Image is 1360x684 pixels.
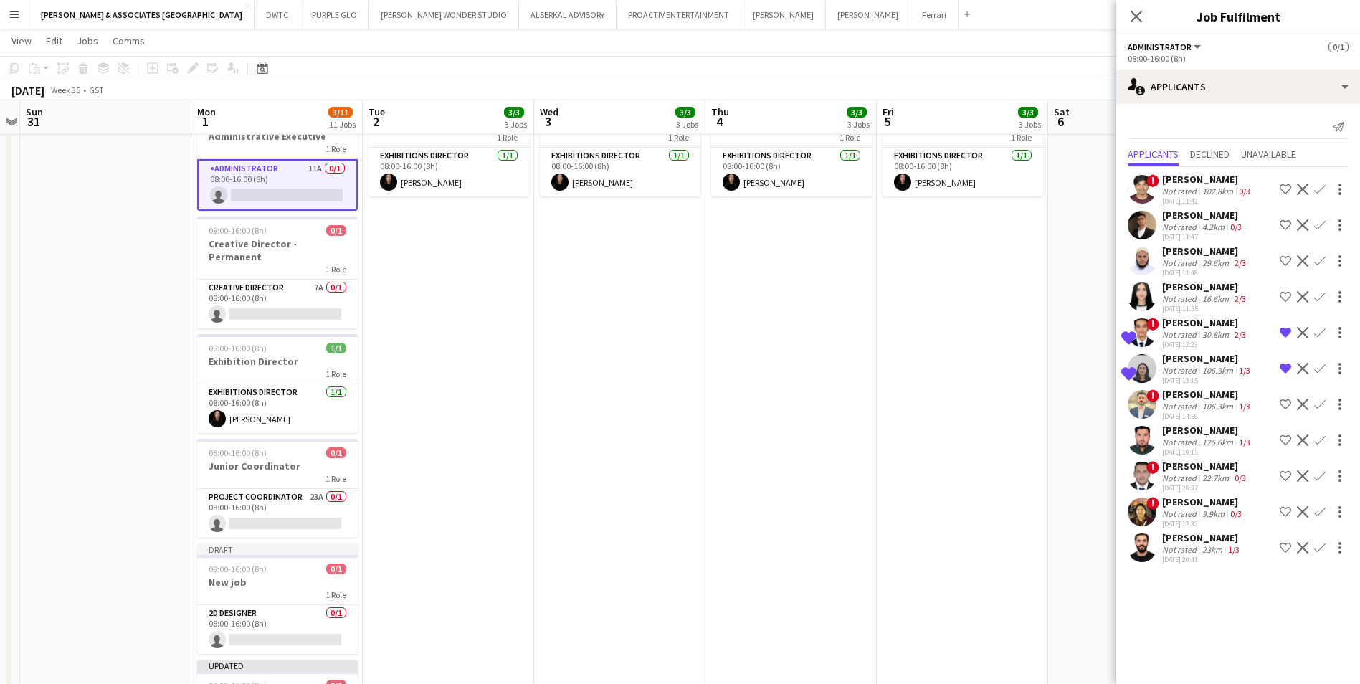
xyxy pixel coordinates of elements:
div: Applicants [1116,70,1360,104]
div: Not rated [1162,257,1199,268]
app-skills-label: 1/3 [1239,365,1250,376]
span: 0/1 [1328,42,1349,52]
app-card-role: Administrator11A0/108:00-16:00 (8h) [197,159,358,211]
button: DWTC [255,1,300,29]
h3: Junior Coordinator [197,460,358,472]
app-card-role: Exhibitions Director1/108:00-16:00 (8h)[PERSON_NAME] [197,384,358,433]
span: 0/1 [326,447,346,458]
app-job-card: Draft08:00-16:00 (8h)0/1New job1 Role2D Designer0/108:00-16:00 (8h) [197,543,358,654]
div: 22.7km [1199,472,1232,483]
app-card-role: 2D Designer0/108:00-16:00 (8h) [197,605,358,654]
span: Week 35 [47,85,83,95]
span: 08:00-16:00 (8h) [209,447,267,458]
div: 08:00-16:00 (8h)1/1Exhibition Director1 RoleExhibitions Director1/108:00-16:00 (8h)[PERSON_NAME] [711,98,872,196]
app-card-role: Creative Director7A0/108:00-16:00 (8h) [197,280,358,328]
div: 08:00-16:00 (8h)0/1Junior Coordinator1 RoleProject Coordinator23A0/108:00-16:00 (8h) [197,439,358,538]
app-skills-label: 1/3 [1239,437,1250,447]
div: 106.3km [1199,365,1236,376]
div: Not rated [1162,365,1199,376]
span: 31 [24,113,43,130]
div: [DATE] 11:47 [1162,232,1245,242]
span: 1 Role [325,143,346,154]
div: 125.6km [1199,437,1236,447]
h3: Exhibition Director [197,355,358,368]
div: Not rated [1162,186,1199,196]
span: 3/3 [504,107,524,118]
span: 2 [366,113,385,130]
span: 0/1 [326,564,346,574]
div: [DATE] 11:48 [1162,268,1249,277]
span: Applicants [1128,149,1179,159]
app-card-role: Exhibitions Director1/108:00-16:00 (8h)[PERSON_NAME] [711,148,872,196]
app-skills-label: 2/3 [1235,329,1246,340]
div: Draft [197,543,358,555]
span: 3/3 [1018,107,1038,118]
div: 9.9km [1199,508,1227,519]
button: [PERSON_NAME] [826,1,910,29]
div: [PERSON_NAME] [1162,209,1245,222]
div: 102.8km [1199,186,1236,196]
app-skills-label: 2/3 [1235,293,1246,304]
span: 6 [1052,113,1070,130]
app-job-card: 08:00-16:00 (8h)1/1Exhibition Director1 RoleExhibitions Director1/108:00-16:00 (8h)[PERSON_NAME] [197,334,358,433]
div: [PERSON_NAME] [1162,280,1249,293]
app-job-card: 08:00-16:00 (8h)1/1Exhibition Director1 RoleExhibitions Director1/108:00-16:00 (8h)[PERSON_NAME] [540,98,700,196]
div: [DATE] 11:55 [1162,304,1249,313]
div: 3 Jobs [1019,119,1041,130]
h3: Administrative Executive [197,130,358,143]
button: Administrator [1128,42,1203,52]
span: Thu [711,105,729,118]
div: [DATE] [11,83,44,98]
app-skills-label: 1/3 [1228,544,1240,555]
span: 1 Role [325,589,346,600]
div: Not rated [1162,508,1199,519]
span: View [11,34,32,47]
div: [PERSON_NAME] [1162,173,1253,186]
app-skills-label: 0/3 [1239,186,1250,196]
span: ! [1146,497,1159,510]
div: Not rated [1162,544,1199,555]
div: 08:00-16:00 (8h) [1128,53,1349,64]
h3: Job Fulfilment [1116,7,1360,26]
div: [DATE] 20:41 [1162,555,1242,564]
h3: Creative Director - Permanent [197,237,358,263]
div: [PERSON_NAME] [1162,316,1249,329]
div: 3 Jobs [505,119,527,130]
button: [PERSON_NAME] [741,1,826,29]
div: Updated [197,660,358,671]
a: Edit [40,32,68,50]
button: [PERSON_NAME] & ASSOCIATES [GEOGRAPHIC_DATA] [29,1,255,29]
div: [PERSON_NAME] [1162,424,1253,437]
div: Not rated [1162,472,1199,483]
app-job-card: Updated08:00-16:00 (8h)0/1Administrative Executive1 RoleAdministrator11A0/108:00-16:00 (8h) [197,98,358,211]
span: 1 [195,113,216,130]
div: GST [89,85,104,95]
div: 08:00-16:00 (8h)1/1Exhibition Director1 RoleExhibitions Director1/108:00-16:00 (8h)[PERSON_NAME] [368,98,529,196]
span: Edit [46,34,62,47]
div: [DATE] 12:32 [1162,519,1245,528]
button: PROACTIV ENTERTAINMENT [617,1,741,29]
button: ALSERKAL ADVISORY [519,1,617,29]
span: 3/3 [675,107,695,118]
a: View [6,32,37,50]
div: [DATE] 13:15 [1162,376,1253,385]
span: 5 [880,113,894,130]
div: 11 Jobs [329,119,356,130]
div: [PERSON_NAME] [1162,460,1249,472]
div: [DATE] 11:42 [1162,196,1253,206]
app-skills-label: 1/3 [1239,401,1250,412]
div: 3 Jobs [676,119,698,130]
div: [DATE] 14:56 [1162,412,1253,421]
div: 23km [1199,544,1225,555]
span: Jobs [77,34,98,47]
span: Tue [368,105,385,118]
div: [PERSON_NAME] [1162,352,1253,365]
span: 1 Role [1011,132,1032,143]
div: [PERSON_NAME] [1162,495,1245,508]
app-skills-label: 0/3 [1230,222,1242,232]
span: Sun [26,105,43,118]
div: Not rated [1162,437,1199,447]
